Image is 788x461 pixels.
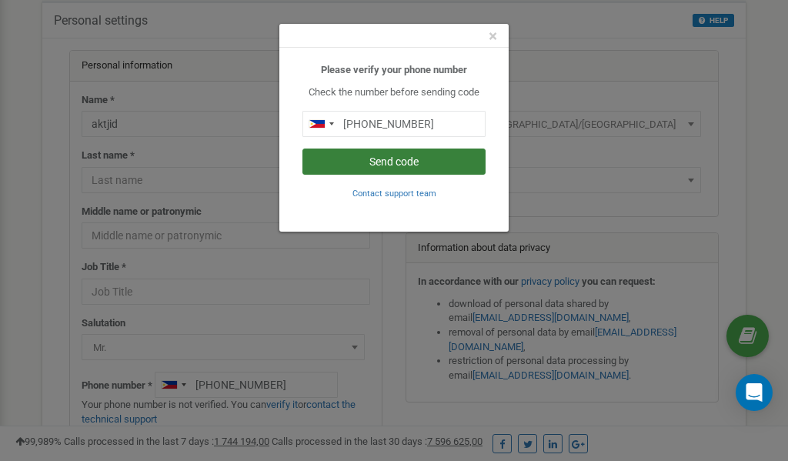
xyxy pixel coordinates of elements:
[352,189,436,199] small: Contact support team
[489,28,497,45] button: Close
[321,64,467,75] b: Please verify your phone number
[352,187,436,199] a: Contact support team
[302,111,486,137] input: 0905 123 4567
[302,85,486,100] p: Check the number before sending code
[302,149,486,175] button: Send code
[736,374,773,411] div: Open Intercom Messenger
[489,27,497,45] span: ×
[303,112,339,136] div: Telephone country code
